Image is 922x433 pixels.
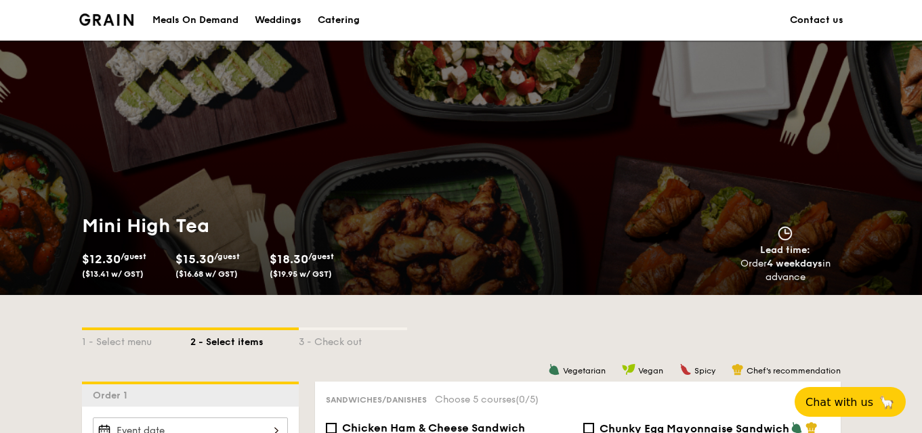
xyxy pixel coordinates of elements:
[121,252,146,261] span: /guest
[775,226,795,241] img: icon-clock.2db775ea.svg
[747,366,841,375] span: Chef's recommendation
[270,269,332,279] span: ($19.95 w/ GST)
[299,330,407,349] div: 3 - Check out
[79,14,134,26] a: Logotype
[805,396,873,409] span: Chat with us
[548,363,560,375] img: icon-vegetarian.fe4039eb.svg
[767,258,822,269] strong: 4 weekdays
[82,252,121,267] span: $12.30
[879,394,895,410] span: 🦙
[79,14,134,26] img: Grain
[732,363,744,375] img: icon-chef-hat.a58ddaea.svg
[725,257,846,284] div: Order in advance
[190,330,299,349] div: 2 - Select items
[214,252,240,261] span: /guest
[175,269,238,279] span: ($16.68 w/ GST)
[82,214,456,238] h1: Mini High Tea
[760,244,810,256] span: Lead time:
[694,366,715,375] span: Spicy
[82,330,190,349] div: 1 - Select menu
[82,269,144,279] span: ($13.41 w/ GST)
[326,395,427,405] span: Sandwiches/Danishes
[93,390,133,401] span: Order 1
[516,394,539,405] span: (0/5)
[435,394,539,405] span: Choose 5 courses
[563,366,606,375] span: Vegetarian
[270,252,308,267] span: $18.30
[175,252,214,267] span: $15.30
[638,366,663,375] span: Vegan
[795,387,906,417] button: Chat with us🦙
[622,363,635,375] img: icon-vegan.f8ff3823.svg
[308,252,334,261] span: /guest
[679,363,692,375] img: icon-spicy.37a8142b.svg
